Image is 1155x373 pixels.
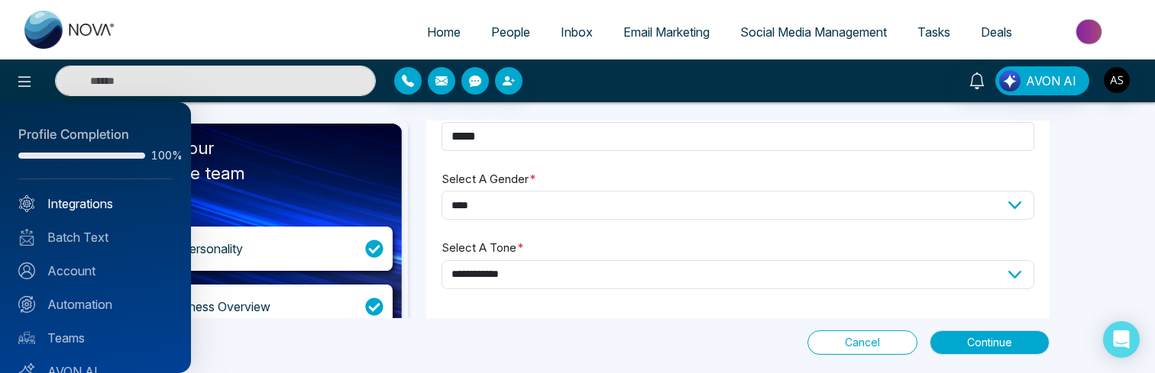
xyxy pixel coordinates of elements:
[1103,321,1140,358] div: Open Intercom Messenger
[151,150,173,161] span: 100%
[18,295,173,314] a: Automation
[18,330,35,346] img: team.svg
[18,296,35,313] img: Automation.svg
[18,229,35,246] img: batch_text_white.png
[18,195,35,212] img: Integrated.svg
[18,262,173,280] a: Account
[18,125,173,145] div: Profile Completion
[18,262,35,279] img: Account.svg
[18,329,173,347] a: Teams
[18,228,173,246] a: Batch Text
[18,195,173,213] a: Integrations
